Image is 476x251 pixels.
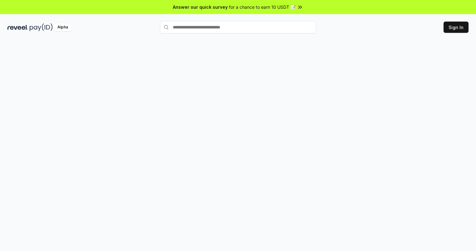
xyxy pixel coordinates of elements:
span: Answer our quick survey [173,4,228,10]
div: Alpha [54,23,71,31]
img: reveel_dark [7,23,28,31]
span: for a chance to earn 10 USDT 📝 [229,4,296,10]
button: Sign In [444,22,469,33]
img: pay_id [30,23,53,31]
